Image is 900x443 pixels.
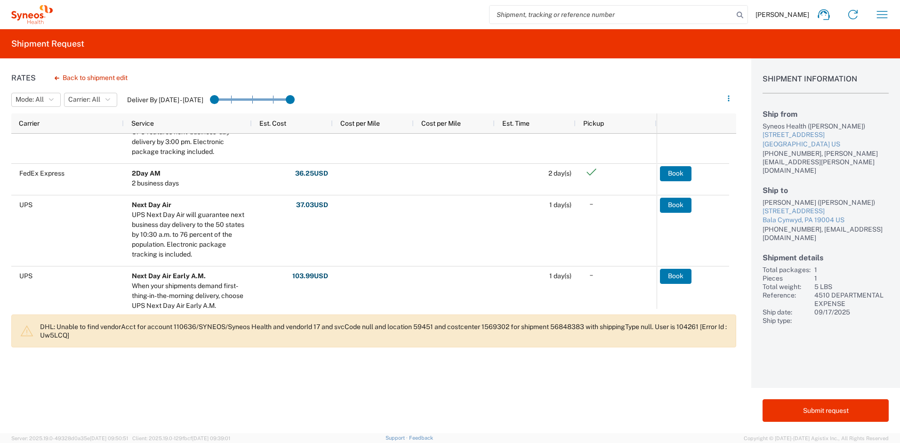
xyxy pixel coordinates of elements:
button: Book [660,166,691,181]
div: When your shipments demand first-thing-in-the-morning delivery, choose UPS Next Day Air Early A.M. [132,281,248,311]
div: [STREET_ADDRESS] [763,207,889,216]
span: Service [131,120,154,127]
span: Copyright © [DATE]-[DATE] Agistix Inc., All Rights Reserved [744,434,889,443]
div: [PHONE_NUMBER], [PERSON_NAME][EMAIL_ADDRESS][PERSON_NAME][DOMAIN_NAME] [763,149,889,175]
span: UPS [19,201,32,209]
div: Total packages: [763,266,811,274]
span: 2 day(s) [548,169,571,177]
a: Support [386,435,409,441]
div: 1 [814,274,889,282]
h2: Ship from [763,110,889,119]
button: 103.99USD [292,269,329,284]
div: Syneos Health ([PERSON_NAME]) [763,122,889,130]
span: Carrier: All [68,95,100,104]
h2: Ship to [763,186,889,195]
span: Client: 2025.19.0-129fbcf [132,435,230,441]
div: Bala Cynwyd, PA 19004 US [763,216,889,225]
span: Est. Cost [259,120,286,127]
div: Ship date: [763,308,811,316]
span: Server: 2025.19.0-49328d0a35e [11,435,128,441]
button: Back to shipment edit [47,70,135,86]
span: 1 day(s) [549,272,571,280]
div: Reference: [763,291,811,308]
button: Book [660,198,691,213]
button: Mode: All [11,93,61,107]
span: [DATE] 09:39:01 [192,435,230,441]
input: Shipment, tracking or reference number [490,6,733,24]
button: Book [660,269,691,284]
label: Deliver By [DATE] - [DATE] [127,96,203,104]
span: [DATE] 09:50:51 [90,435,128,441]
div: UPS Next Day Air will guarantee next business day delivery to the 50 states by 10:30 a.m. to 76 p... [132,210,248,259]
div: 5 LBS [814,282,889,291]
a: [STREET_ADDRESS]Bala Cynwyd, PA 19004 US [763,207,889,225]
b: Next Day Air Early A.M. [132,272,206,280]
div: [STREET_ADDRESS] [763,130,889,140]
p: DHL: Unable to find vendorAcct for account 110636/SYNEOS/Syneos Health and vendorId 17 and svcCod... [40,322,728,339]
span: Mode: All [16,95,44,104]
span: Pickup [583,120,604,127]
span: UPS [19,272,32,280]
button: 37.03USD [296,198,329,213]
span: FedEx Express [19,169,64,177]
button: Submit request [763,399,889,422]
div: 4510 DEPARTMENTAL EXPENSE [814,291,889,308]
div: [PERSON_NAME] ([PERSON_NAME]) [763,198,889,207]
button: 36.25USD [295,166,329,181]
div: Pieces [763,274,811,282]
span: 1 day(s) [549,201,571,209]
strong: 103.99 USD [292,272,328,281]
div: [PHONE_NUMBER], [EMAIL_ADDRESS][DOMAIN_NAME] [763,225,889,242]
div: 1 [814,266,889,274]
span: Est. Time [502,120,530,127]
a: [STREET_ADDRESS][GEOGRAPHIC_DATA] US [763,130,889,149]
h2: Shipment Request [11,38,84,49]
b: Next Day Air [132,201,171,209]
div: Total weight: [763,282,811,291]
span: Cost per Mile [421,120,461,127]
b: 2Day AM [132,169,161,177]
div: 09/17/2025 [814,308,889,316]
strong: 36.25 USD [295,169,328,178]
a: Feedback [409,435,433,441]
strong: 37.03 USD [296,201,328,209]
h1: Rates [11,73,36,82]
span: [PERSON_NAME] [755,10,809,19]
h1: Shipment Information [763,74,889,94]
div: [GEOGRAPHIC_DATA] US [763,140,889,149]
h2: Shipment details [763,253,889,262]
span: Carrier [19,120,40,127]
button: Carrier: All [64,93,117,107]
div: 2 business days [132,178,179,188]
span: Cost per Mile [340,120,380,127]
div: Ship type: [763,316,811,325]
